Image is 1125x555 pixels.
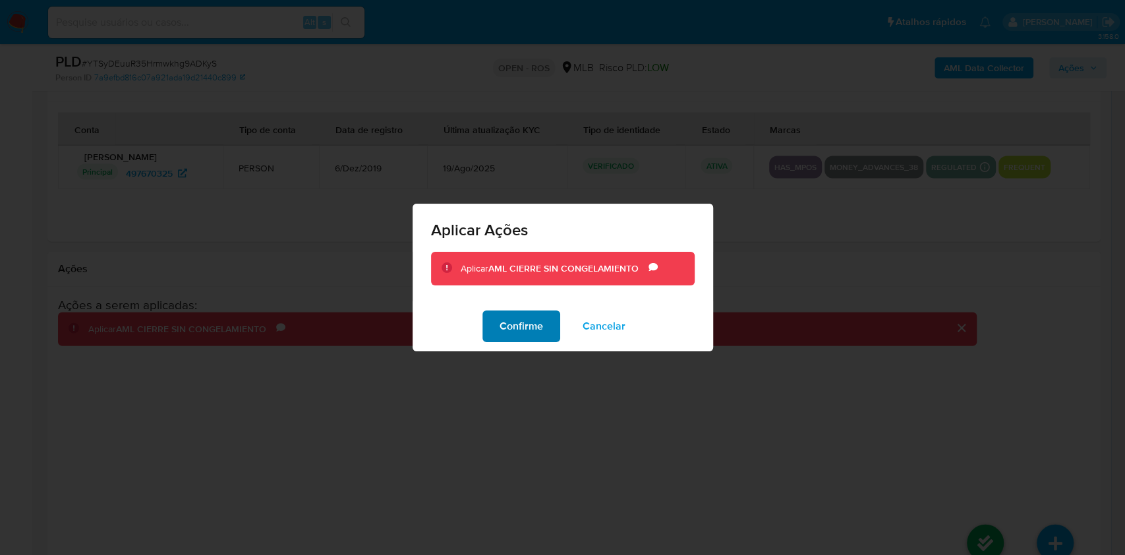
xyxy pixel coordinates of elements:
div: Aplicar [461,262,649,276]
span: Confirme [500,312,543,341]
button: Cancelar [565,310,643,342]
span: Aplicar Ações [431,222,695,238]
b: AML CIERRE SIN CONGELAMIENTO [488,262,639,275]
button: Confirme [482,310,560,342]
span: Cancelar [583,312,625,341]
